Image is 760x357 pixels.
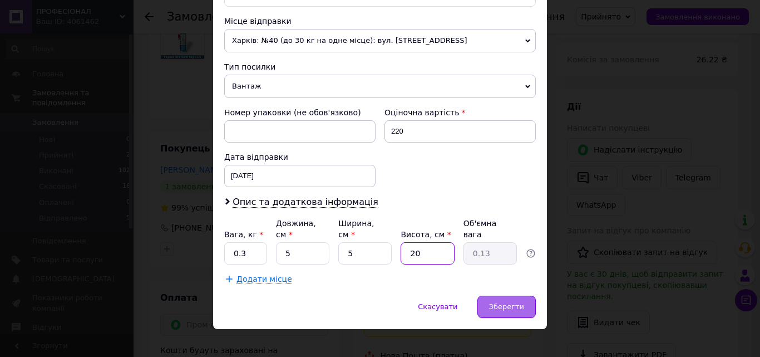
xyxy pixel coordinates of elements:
div: Об'ємна вага [463,218,517,240]
span: Вантаж [224,75,536,98]
span: Опис та додаткова інформація [233,197,378,208]
label: Довжина, см [276,219,316,239]
div: Номер упаковки (не обов'язково) [224,107,376,118]
span: Зберегти [489,302,524,311]
span: Тип посилки [224,62,275,71]
span: Місце відправки [224,17,292,26]
div: Дата відправки [224,151,376,163]
label: Ширина, см [338,219,374,239]
span: Скасувати [418,302,457,311]
label: Висота, см [401,230,451,239]
div: Оціночна вартість [384,107,536,118]
span: Додати місце [236,275,292,284]
span: Харків: №40 (до 30 кг на одне місце): вул. [STREET_ADDRESS] [224,29,536,52]
label: Вага, кг [224,230,263,239]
